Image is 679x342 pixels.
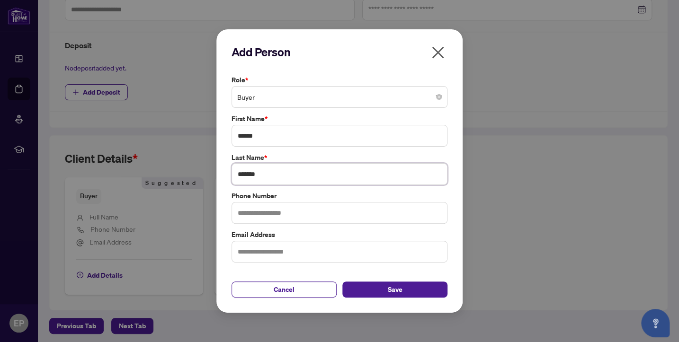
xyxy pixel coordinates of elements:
[237,88,442,106] span: Buyer
[232,44,447,60] h2: Add Person
[436,94,442,100] span: close-circle
[342,281,447,298] button: Save
[232,114,447,124] label: First Name
[232,229,447,240] label: Email Address
[232,75,447,85] label: Role
[274,282,295,297] span: Cancel
[388,282,402,297] span: Save
[430,45,446,60] span: close
[232,281,337,298] button: Cancel
[232,191,447,201] label: Phone Number
[232,152,447,163] label: Last Name
[641,309,670,337] button: Open asap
